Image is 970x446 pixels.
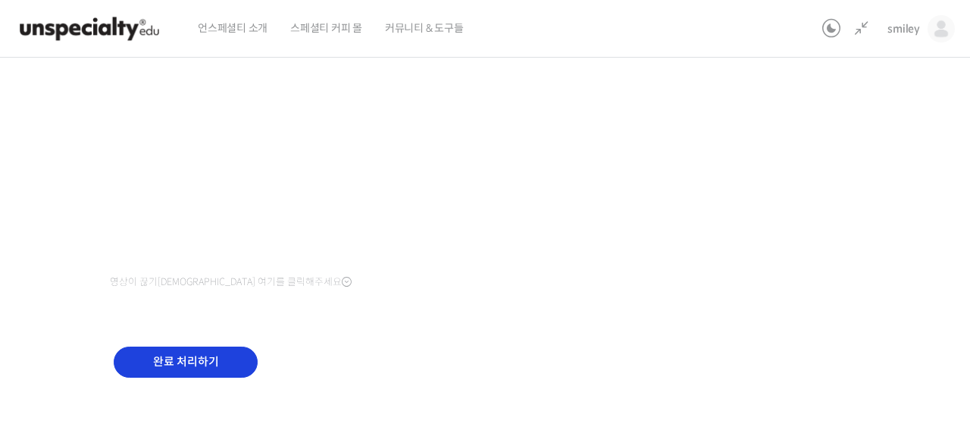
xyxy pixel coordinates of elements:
[100,320,196,358] a: 대화
[234,343,252,355] span: 설정
[114,347,258,378] input: 완료 처리하기
[196,320,291,358] a: 설정
[887,22,920,36] span: smiley
[5,320,100,358] a: 홈
[110,276,352,288] span: 영상이 끊기[DEMOGRAPHIC_DATA] 여기를 클릭해주세요
[48,343,57,355] span: 홈
[139,344,157,356] span: 대화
